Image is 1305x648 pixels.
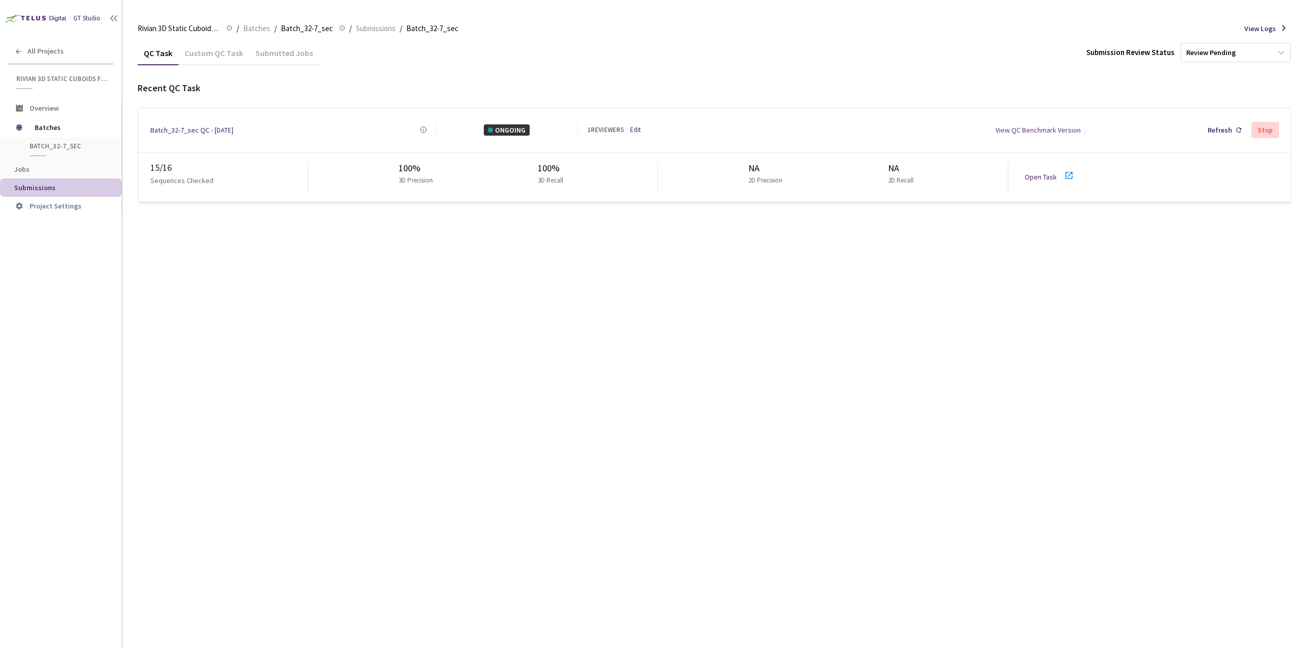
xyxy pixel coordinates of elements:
[400,22,402,35] li: /
[349,22,352,35] li: /
[406,22,458,35] span: Batch_32-7_sec
[888,161,918,175] div: NA
[35,117,105,138] span: Batches
[14,183,56,192] span: Submissions
[178,48,249,65] div: Custom QC Task
[1208,124,1232,136] div: Refresh
[30,142,105,150] span: Batch_32-7_sec
[243,22,270,35] span: Batches
[30,103,59,113] span: Overview
[16,74,108,83] span: Rivian 3D Static Cuboids fixed[2024-25]
[356,22,396,35] span: Submissions
[996,124,1081,136] div: View QC Benchmark Version
[399,161,437,175] div: 100%
[1025,172,1057,182] a: Open Task
[538,161,567,175] div: 100%
[150,161,308,175] div: 15 / 16
[73,13,100,23] div: GT Studio
[399,175,433,186] p: 3D Precision
[237,22,239,35] li: /
[249,48,319,65] div: Submitted Jobs
[748,175,782,186] p: 2D Precision
[138,22,220,35] span: Rivian 3D Static Cuboids fixed[2024-25]
[281,22,333,35] span: Batch_32-7_sec
[1258,126,1273,134] div: Stop
[1086,46,1174,59] div: Submission Review Status
[1244,23,1276,34] span: View Logs
[138,81,1292,95] div: Recent QC Task
[748,161,787,175] div: NA
[150,124,233,136] a: Batch_32-7_sec QC - [DATE]
[241,22,272,34] a: Batches
[484,124,530,136] div: ONGOING
[587,125,624,135] div: 1 REVIEWERS
[1186,48,1236,58] div: Review Pending
[888,175,913,186] p: 2D Recall
[138,48,178,65] div: QC Task
[28,47,64,56] span: All Projects
[630,125,641,135] a: Edit
[274,22,277,35] li: /
[30,201,82,211] span: Project Settings
[538,175,563,186] p: 3D Recall
[354,22,398,34] a: Submissions
[14,165,30,174] span: Jobs
[150,175,214,186] p: Sequences Checked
